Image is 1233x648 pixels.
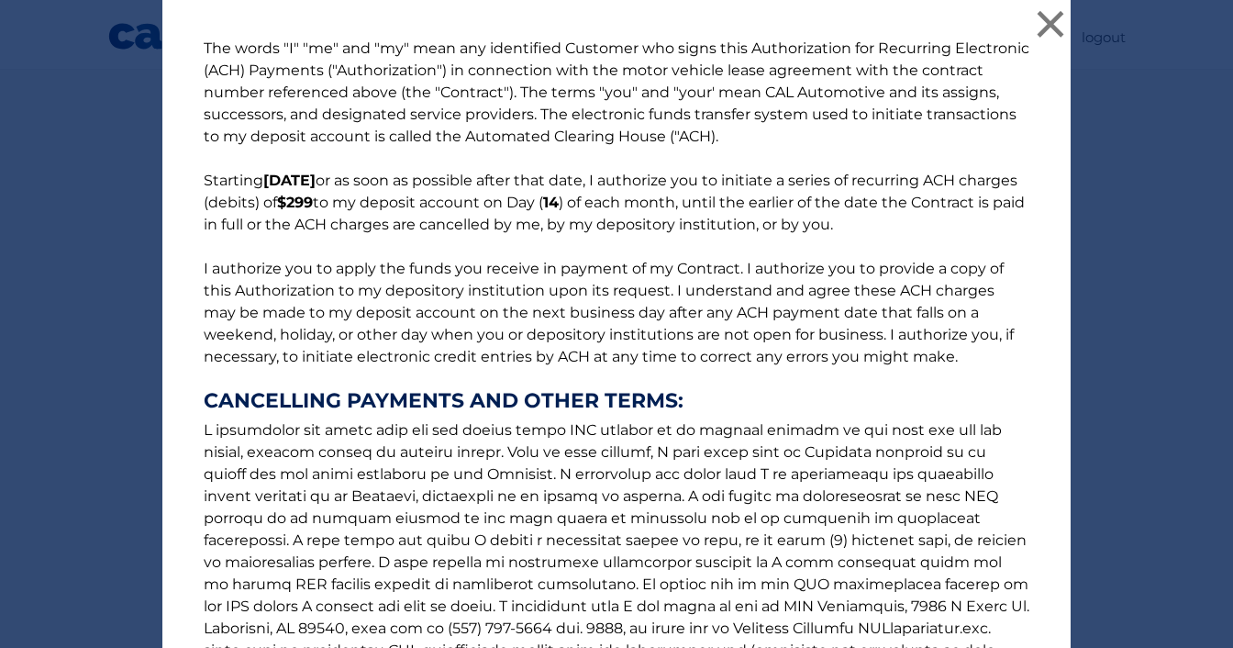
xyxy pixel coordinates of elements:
b: $299 [277,194,313,211]
b: [DATE] [263,172,316,189]
button: × [1032,6,1069,42]
b: 14 [543,194,559,211]
strong: CANCELLING PAYMENTS AND OTHER TERMS: [204,390,1029,412]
